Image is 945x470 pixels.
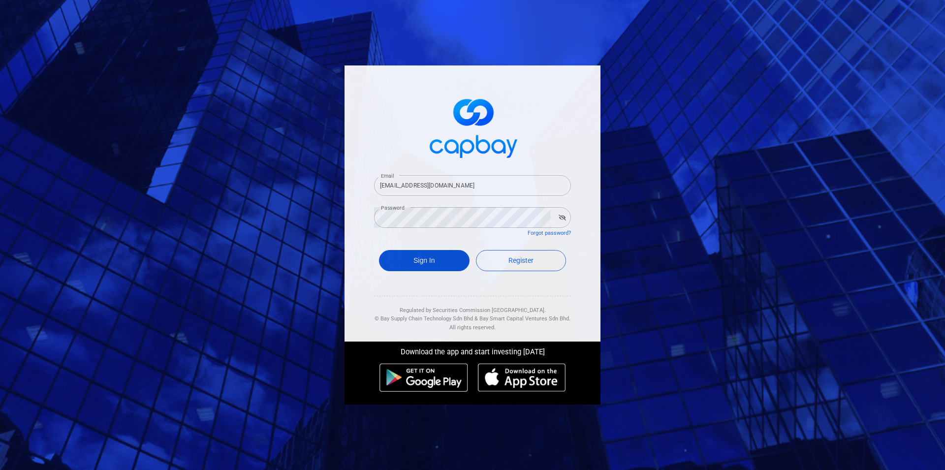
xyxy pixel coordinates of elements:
[476,250,567,271] a: Register
[508,256,534,264] span: Register
[381,172,394,180] label: Email
[374,296,571,332] div: Regulated by Securities Commission [GEOGRAPHIC_DATA]. & All rights reserved.
[337,342,608,358] div: Download the app and start investing [DATE]
[381,204,405,212] label: Password
[528,230,571,236] a: Forgot password?
[375,315,473,322] span: © Bay Supply Chain Technology Sdn Bhd
[423,90,522,163] img: logo
[479,315,570,322] span: Bay Smart Capital Ventures Sdn Bhd.
[379,250,470,271] button: Sign In
[379,363,468,392] img: android
[478,363,566,392] img: ios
